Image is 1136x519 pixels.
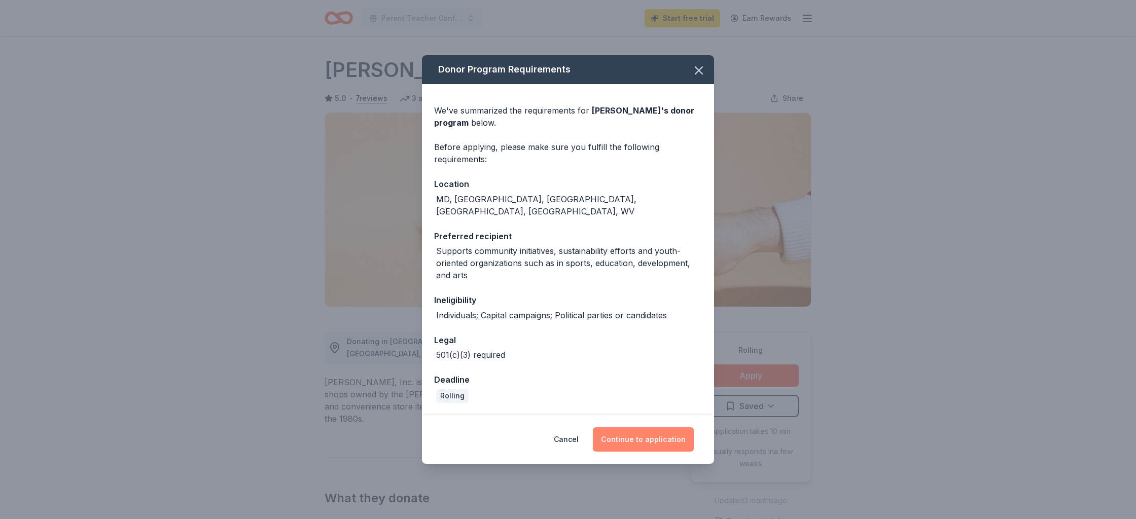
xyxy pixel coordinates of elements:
[434,293,702,307] div: Ineligibility
[434,104,702,129] div: We've summarized the requirements for below.
[436,193,702,217] div: MD, [GEOGRAPHIC_DATA], [GEOGRAPHIC_DATA], [GEOGRAPHIC_DATA], [GEOGRAPHIC_DATA], WV
[554,427,579,452] button: Cancel
[434,333,702,347] div: Legal
[434,230,702,243] div: Preferred recipient
[434,177,702,191] div: Location
[436,245,702,281] div: Supports community initiatives, sustainability efforts and youth-oriented organizations such as i...
[593,427,694,452] button: Continue to application
[436,349,505,361] div: 501(c)(3) required
[422,55,714,84] div: Donor Program Requirements
[434,141,702,165] div: Before applying, please make sure you fulfill the following requirements:
[434,373,702,386] div: Deadline
[436,389,469,403] div: Rolling
[436,309,667,321] div: Individuals; Capital campaigns; Political parties or candidates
